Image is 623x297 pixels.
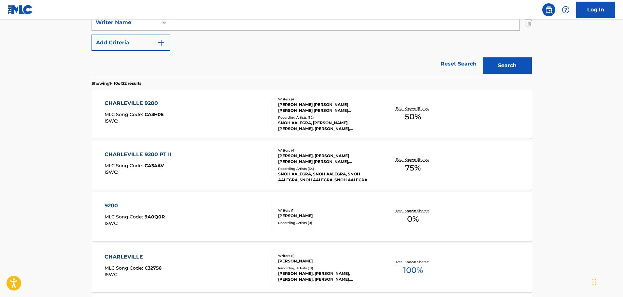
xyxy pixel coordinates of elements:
a: Reset Search [437,57,480,71]
img: Delete Criterion [525,14,532,31]
span: 0 % [407,213,419,225]
div: Writer Name [96,19,154,26]
div: Writers ( 4 ) [278,148,376,153]
div: Recording Artists ( 31 ) [278,266,376,271]
span: ISWC : [105,220,120,226]
a: 9200MLC Song Code:9A0Q0RISWC:Writers (1)[PERSON_NAME]Recording Artists (0)Total Known Shares:0% [92,192,532,241]
div: CHARLEVILLE 9200 PT II [105,151,175,158]
span: 100 % [403,264,423,276]
span: CA34AV [145,163,164,169]
div: Writers ( 4 ) [278,97,376,102]
span: 50 % [405,111,421,123]
a: Log In [576,2,615,18]
span: 9A0Q0R [145,214,165,220]
a: CHARLEVILLEMLC Song Code:C32756ISWC:Writers (1)[PERSON_NAME]Recording Artists (31)[PERSON_NAME], ... [92,243,532,292]
a: Public Search [542,3,555,16]
p: Total Known Shares: [396,208,431,213]
div: [PERSON_NAME], [PERSON_NAME], [PERSON_NAME], [PERSON_NAME], [PERSON_NAME] [278,271,376,282]
p: Total Known Shares: [396,157,431,162]
span: 75 % [405,162,421,174]
div: Drag [592,272,596,292]
p: Total Known Shares: [396,106,431,111]
div: Recording Artists ( 0 ) [278,220,376,225]
span: C32756 [145,265,162,271]
p: Showing 1 - 10 of 22 results [92,81,141,86]
div: Recording Artists ( 64 ) [278,166,376,171]
button: Add Criteria [92,35,170,51]
span: MLC Song Code : [105,111,145,117]
iframe: Chat Widget [590,266,623,297]
div: SNOH AALEGRA, SNOH AALEGRA, SNOH AALEGRA, SNOH AALEGRA, SNOH AALEGRA [278,171,376,183]
span: MLC Song Code : [105,163,145,169]
img: search [545,6,553,14]
img: help [562,6,570,14]
div: [PERSON_NAME] [278,213,376,219]
p: Total Known Shares: [396,260,431,264]
img: MLC Logo [8,5,33,14]
div: CHARLEVILLE 9200 [105,99,163,107]
div: [PERSON_NAME], [PERSON_NAME] [PERSON_NAME] [PERSON_NAME], [PERSON_NAME] [278,153,376,165]
span: ISWC : [105,169,120,175]
div: SNOH AALEGRA, [PERSON_NAME],[PERSON_NAME], [PERSON_NAME], [PERSON_NAME],[PERSON_NAME], [PERSON_NA... [278,120,376,132]
button: Search [483,57,532,74]
span: CA3H05 [145,111,163,117]
span: ISWC : [105,272,120,277]
span: ISWC : [105,118,120,124]
div: Writers ( 1 ) [278,253,376,258]
div: [PERSON_NAME] [PERSON_NAME] [PERSON_NAME] [PERSON_NAME] [PERSON_NAME], [PERSON_NAME] [278,102,376,113]
span: MLC Song Code : [105,265,145,271]
div: Recording Artists ( 32 ) [278,115,376,120]
img: 9d2ae6d4665cec9f34b9.svg [157,39,165,47]
a: CHARLEVILLE 9200MLC Song Code:CA3H05ISWC:Writers (4)[PERSON_NAME] [PERSON_NAME] [PERSON_NAME] [PE... [92,90,532,139]
span: MLC Song Code : [105,214,145,220]
div: Help [559,3,572,16]
div: 9200 [105,202,165,210]
div: Writers ( 1 ) [278,208,376,213]
div: [PERSON_NAME] [278,258,376,264]
a: CHARLEVILLE 9200 PT IIMLC Song Code:CA34AVISWC:Writers (4)[PERSON_NAME], [PERSON_NAME] [PERSON_NA... [92,141,532,190]
div: CHARLEVILLE [105,253,162,261]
